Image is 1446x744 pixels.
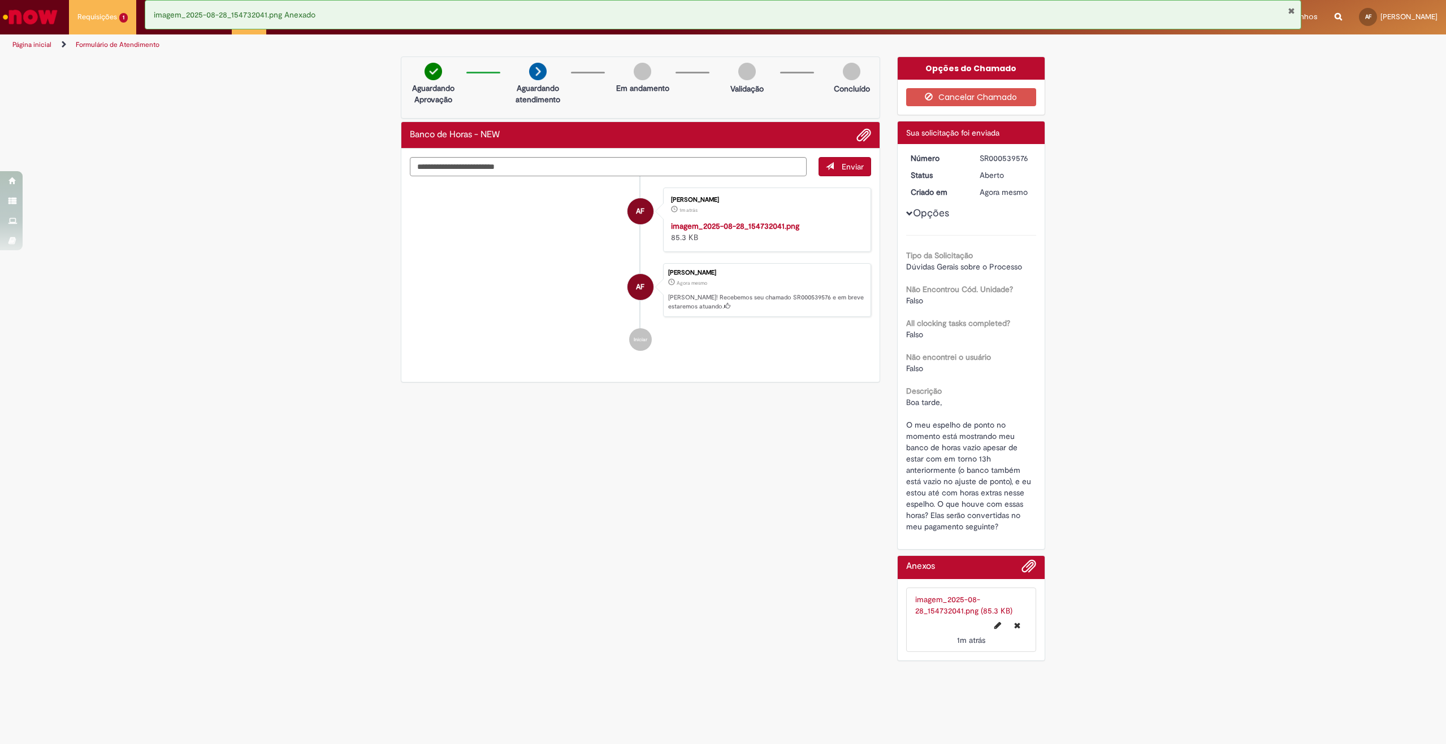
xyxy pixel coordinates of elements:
div: Augusto Cezar Da Silva Rodrigues Filho [627,198,653,224]
span: Sua solicitação foi enviada [906,128,999,138]
div: Augusto Cezar Da Silva Rodrigues Filho [627,274,653,300]
b: Não Encontrou Cód. Unidade? [906,284,1013,294]
span: Falso [906,329,923,340]
b: All clocking tasks completed? [906,318,1010,328]
button: Editar nome de arquivo imagem_2025-08-28_154732041.png [988,639,1008,657]
h2: Anexos [906,562,935,572]
time: 28/08/2025 15:47:34 [679,207,698,214]
img: img-circle-grey.png [738,63,756,80]
p: Em andamento [616,82,669,94]
b: Descrição [906,386,942,396]
span: Dúvidas Gerais sobre o Processo [906,262,1022,272]
dt: Número [902,153,972,164]
img: ServiceNow [1,6,59,28]
p: Validação [730,83,764,94]
div: [PERSON_NAME] [671,197,859,203]
p: [PERSON_NAME]! Recebemos seu chamado SR000539576 e em breve estaremos atuando. [668,293,865,311]
div: Aberto [980,169,1032,181]
span: Falso [906,295,923,306]
time: 28/08/2025 15:48:25 [677,280,707,286]
a: Página inicial [12,40,51,49]
span: Requisições [77,11,117,23]
span: AF [636,198,644,225]
b: Tipo da Solicitação [906,250,973,260]
dt: Criado em [902,186,972,198]
button: Adicionar anexos [1021,559,1036,579]
textarea: Digite sua mensagem aqui... [410,157,807,176]
h2: Banco de Horas - NEW Histórico de tíquete [410,130,500,140]
time: 28/08/2025 15:47:34 [957,658,985,668]
button: Fechar Notificação [1288,6,1295,15]
span: Enviar [842,162,864,172]
span: Falso [906,363,923,373]
button: Enviar [819,157,871,176]
a: imagem_2025-08-28_154732041.png (85.3 KB) [915,617,1012,638]
ul: Trilhas de página [8,34,955,55]
ul: Histórico de tíquete [410,176,871,363]
b: Não encontrei o usuário [906,352,991,362]
img: imagem_2025-08-28_154732041.png [915,594,1028,616]
span: Agora mesmo [980,187,1028,197]
span: 1 [119,13,128,23]
span: AF [1365,13,1371,20]
dt: Status [902,169,972,181]
div: SR000539576 [980,153,1032,164]
img: img-circle-grey.png [634,63,651,80]
div: 28/08/2025 15:48:25 [980,186,1032,198]
button: Adicionar anexos [856,128,871,142]
div: 85.3 KB [671,220,859,243]
p: Aguardando atendimento [510,82,565,105]
p: Aguardando Aprovação [406,82,461,105]
span: Boa tarde, O meu espelho de ponto no momento está mostrando meu banco de horas vazio apesar de es... [906,397,1033,532]
button: Cancelar Chamado [906,88,1037,106]
span: AF [636,273,644,301]
span: [PERSON_NAME] [1380,12,1438,21]
button: Excluir imagem_2025-08-28_154732041.png [1007,639,1027,657]
img: check-circle-green.png [425,63,442,80]
a: imagem_2025-08-28_154732041.png [671,221,799,231]
div: [PERSON_NAME] [668,269,865,276]
span: imagem_2025-08-28_154732041.png Anexado [154,10,315,20]
time: 28/08/2025 15:48:25 [980,187,1028,197]
a: Formulário de Atendimento [76,40,159,49]
div: Opções do Chamado [898,57,1045,80]
img: img-circle-grey.png [843,63,860,80]
span: Agora mesmo [677,280,707,286]
p: Concluído [834,83,870,94]
span: 1m atrás [679,207,698,214]
span: 1m atrás [957,658,985,668]
img: arrow-next.png [529,63,547,80]
li: Augusto Cezar Da Silva Rodrigues Filho [410,263,871,317]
